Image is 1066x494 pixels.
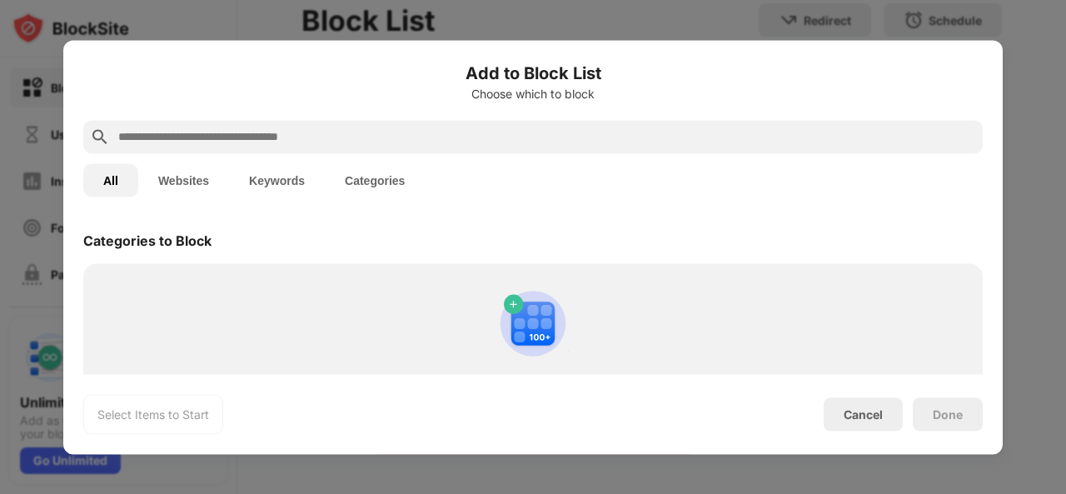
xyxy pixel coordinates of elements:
[97,406,209,422] div: Select Items to Start
[138,163,229,197] button: Websites
[83,60,983,85] h6: Add to Block List
[83,87,983,100] div: Choose which to block
[325,163,425,197] button: Categories
[90,127,110,147] img: search.svg
[844,407,883,422] div: Cancel
[493,283,573,363] img: category-add.svg
[229,163,325,197] button: Keywords
[83,232,212,248] div: Categories to Block
[933,407,963,421] div: Done
[83,163,138,197] button: All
